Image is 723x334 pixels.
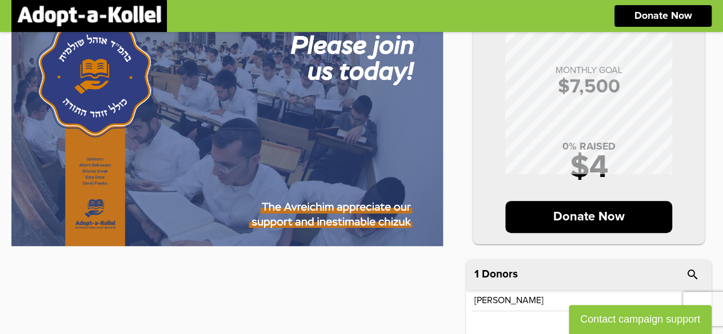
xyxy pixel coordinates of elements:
[484,77,693,96] p: $
[11,3,443,246] img: qAvQfj3oVU.P3LoyK6bcC.jpg
[569,305,712,334] button: Contact campaign support
[686,268,700,281] i: search
[484,66,693,75] p: MONTHLY GOAL
[505,201,673,233] p: Donate Now
[474,296,544,305] p: [PERSON_NAME]
[17,6,161,26] img: logonobg.png
[634,11,692,21] p: Donate Now
[482,269,518,280] p: Donors
[474,269,479,280] span: 1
